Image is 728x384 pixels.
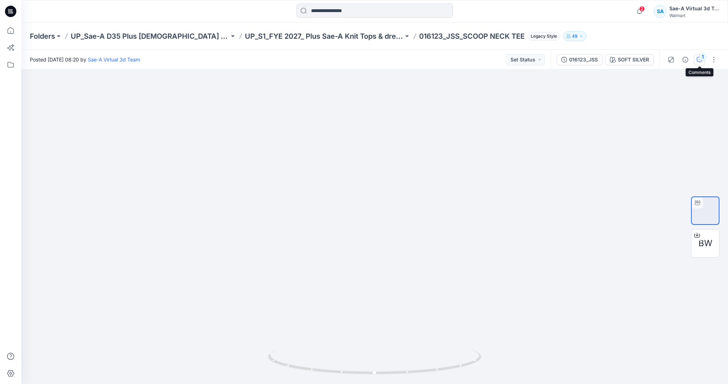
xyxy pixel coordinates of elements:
p: 016123_JSS_SCOOP NECK TEE [419,31,525,41]
button: SOFT SILVER [605,54,654,65]
div: 016123_JSS [569,56,598,64]
div: SA [654,5,667,18]
span: 2 [639,6,645,12]
span: Posted [DATE] 08:20 by [30,56,140,63]
span: BW [698,237,712,250]
div: 1 [699,53,706,60]
button: 016123_JSS [557,54,603,65]
a: UP_Sae-A D35 Plus [DEMOGRAPHIC_DATA] Top [71,31,229,41]
div: SOFT SILVER [618,56,649,64]
button: Details [680,54,691,65]
button: Legacy Style [525,31,560,41]
button: 49 [563,31,587,41]
span: Legacy Style [528,32,560,40]
div: Walmart [669,13,719,18]
button: 1 [694,54,705,65]
a: Sae-A Virtual 3d Team [88,56,140,63]
a: UP_S1_FYE 2027_ Plus Sae-A Knit Tops & dresses [245,31,403,41]
div: Sae-A Virtual 3d Team [669,4,719,13]
a: Folders [30,31,55,41]
p: 49 [572,32,578,40]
